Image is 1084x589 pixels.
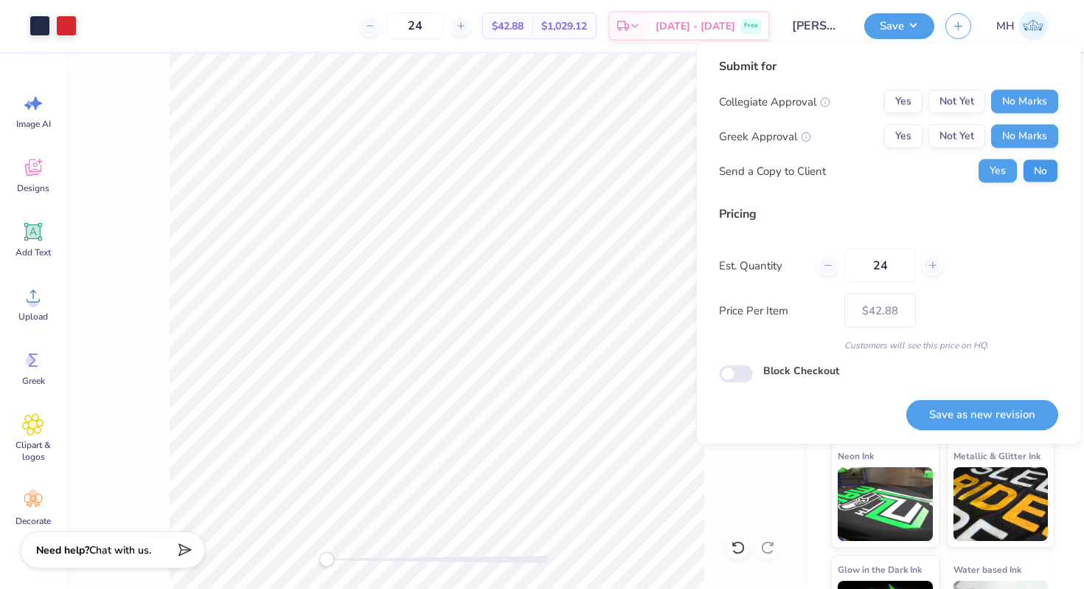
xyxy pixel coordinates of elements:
[1018,11,1048,41] img: Mitra Hegde
[990,11,1055,41] a: MH
[36,543,89,557] strong: Need help?
[656,18,735,34] span: [DATE] - [DATE]
[719,257,807,274] label: Est. Quantity
[928,90,985,114] button: Not Yet
[719,93,830,110] div: Collegiate Approval
[744,21,758,31] span: Free
[1023,159,1058,183] button: No
[763,363,839,379] label: Block Checkout
[16,118,51,130] span: Image AI
[15,247,51,258] span: Add Text
[864,13,934,39] button: Save
[17,182,49,194] span: Designs
[15,515,51,527] span: Decorate
[541,18,587,34] span: $1,029.12
[884,125,923,148] button: Yes
[906,399,1058,430] button: Save as new revision
[22,375,45,387] span: Greek
[719,205,1058,223] div: Pricing
[719,339,1058,352] div: Customers will see this price on HQ.
[719,162,826,179] div: Send a Copy to Client
[18,311,48,323] span: Upload
[319,552,334,567] div: Accessibility label
[991,90,1058,114] button: No Marks
[838,467,933,541] img: Neon Ink
[953,562,1021,577] span: Water based Ink
[719,128,811,145] div: Greek Approval
[953,448,1040,464] span: Metallic & Glitter Ink
[89,543,151,557] span: Chat with us.
[719,58,1058,75] div: Submit for
[996,18,1015,35] span: MH
[844,249,916,283] input: – –
[953,467,1049,541] img: Metallic & Glitter Ink
[979,159,1017,183] button: Yes
[719,302,833,319] label: Price Per Item
[838,448,874,464] span: Neon Ink
[838,562,922,577] span: Glow in the Dark Ink
[928,125,985,148] button: Not Yet
[781,11,853,41] input: Untitled Design
[492,18,524,34] span: $42.88
[386,13,444,39] input: – –
[991,125,1058,148] button: No Marks
[884,90,923,114] button: Yes
[9,439,58,463] span: Clipart & logos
